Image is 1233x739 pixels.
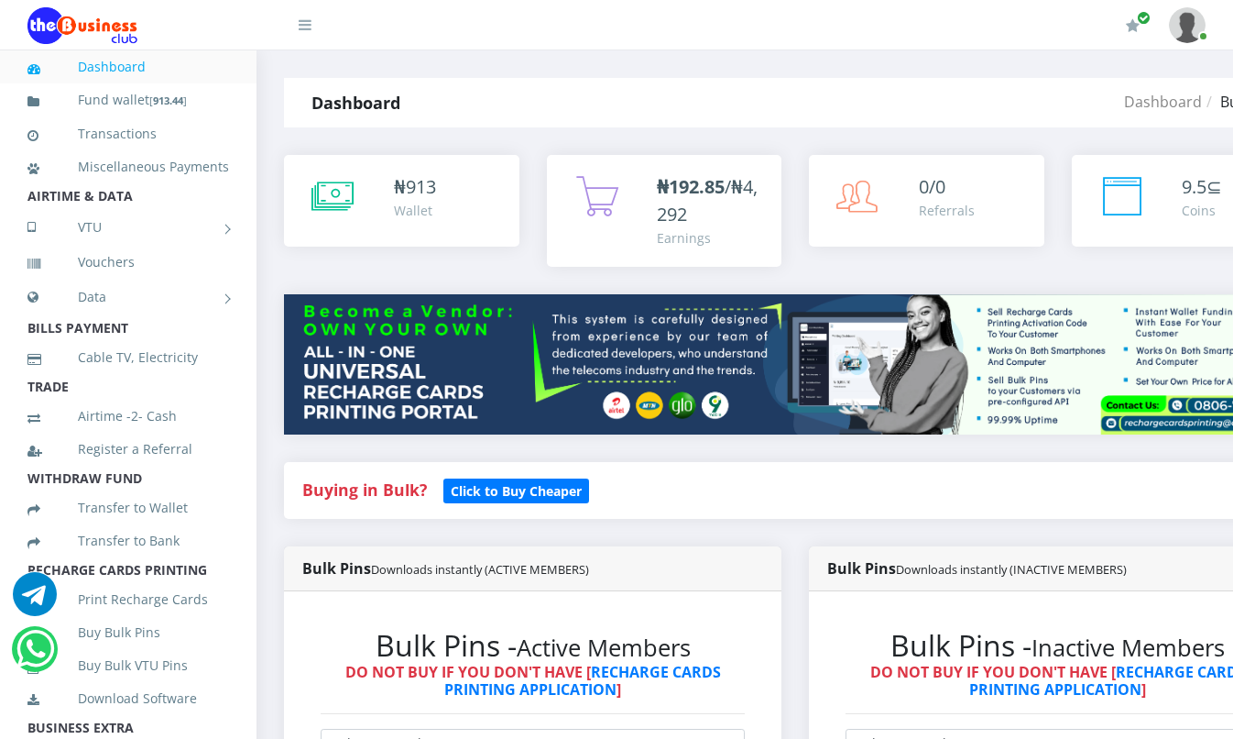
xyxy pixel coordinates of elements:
a: Transfer to Bank [27,520,229,562]
a: Dashboard [27,46,229,88]
small: Downloads instantly (INACTIVE MEMBERS) [896,561,1127,578]
a: ₦913 Wallet [284,155,519,247]
a: Transfer to Wallet [27,487,229,529]
a: 0/0 Referrals [809,155,1044,247]
small: Inactive Members [1031,632,1225,664]
strong: DO NOT BUY IF YOU DON'T HAVE [ ] [345,662,721,700]
strong: Buying in Bulk? [302,479,427,501]
a: RECHARGE CARDS PRINTING APPLICATION [444,662,721,700]
div: Earnings [657,228,764,248]
span: /₦4,292 [657,174,758,226]
a: Miscellaneous Payments [27,146,229,188]
strong: Bulk Pins [827,558,1127,579]
small: Active Members [517,632,691,664]
a: Print Recharge Cards [27,579,229,621]
a: Register a Referral [27,428,229,470]
small: Downloads instantly (ACTIVE MEMBERS) [371,561,589,578]
a: Cable TV, Electricity [27,336,229,379]
a: Airtime -2- Cash [27,395,229,437]
a: Transactions [27,113,229,155]
div: Wallet [394,201,436,220]
a: Chat for support [16,641,54,671]
a: Fund wallet[913.44] [27,79,229,122]
div: Coins [1182,201,1222,220]
div: ⊆ [1182,173,1222,201]
i: Renew/Upgrade Subscription [1126,18,1140,33]
small: [ ] [149,94,187,107]
span: 9.5 [1182,174,1206,199]
a: Chat for support [13,586,57,616]
b: ₦192.85 [657,174,725,199]
a: VTU [27,204,229,250]
a: ₦192.85/₦4,292 Earnings [547,155,782,267]
b: 913.44 [153,94,183,107]
a: Download Software [27,678,229,720]
span: Renew/Upgrade Subscription [1137,11,1151,25]
img: User [1169,7,1206,43]
div: Referrals [919,201,975,220]
b: Click to Buy Cheaper [451,482,582,500]
a: Vouchers [27,241,229,283]
strong: Bulk Pins [302,558,589,579]
a: Buy Bulk VTU Pins [27,645,229,687]
a: Buy Bulk Pins [27,612,229,654]
div: ₦ [394,173,436,201]
a: Click to Buy Cheaper [443,479,589,501]
img: Logo [27,7,137,44]
span: 913 [406,174,436,199]
span: 0/0 [919,174,945,199]
strong: Dashboard [311,92,400,114]
a: Dashboard [1124,92,1202,112]
a: Data [27,274,229,320]
h2: Bulk Pins - [321,628,745,663]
